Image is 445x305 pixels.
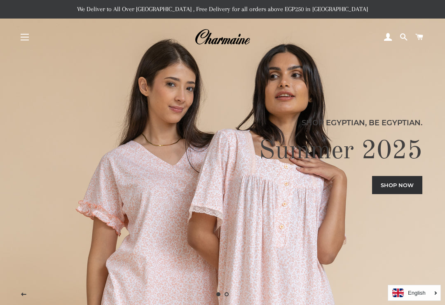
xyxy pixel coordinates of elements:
a: Shop now [372,176,422,194]
button: Previous slide [14,284,34,305]
i: English [408,290,426,296]
a: English [392,289,436,297]
a: Slide 1, current [214,290,222,298]
p: Shop Egyptian, Be Egyptian. [23,117,423,129]
button: Next slide [409,284,429,305]
img: Charmaine Egypt [194,28,250,46]
h2: Summer 2025 [23,135,423,168]
a: Load slide 2 [222,290,231,298]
